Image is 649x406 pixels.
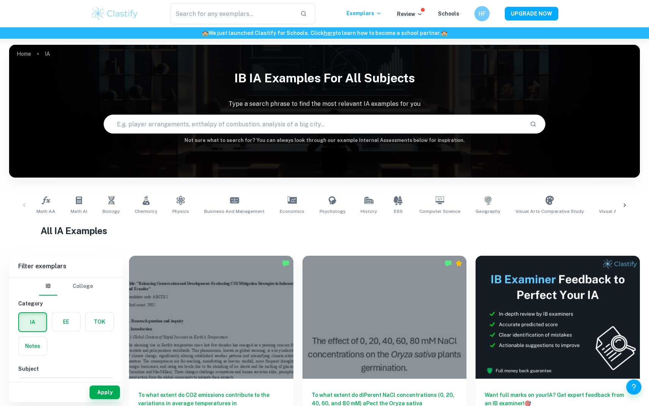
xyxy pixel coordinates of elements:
h6: Filter exemplars [9,256,123,277]
a: Home [17,49,31,59]
button: Apply [90,386,120,399]
button: IA [19,313,46,331]
button: College [72,277,93,296]
span: Computer Science [419,208,460,215]
button: Notes [19,337,47,355]
h1: All IA Examples [41,224,608,238]
span: Geography [476,208,500,215]
a: here [324,30,336,36]
button: IB [39,277,57,296]
div: Premium [455,260,463,267]
h6: Not sure what to search for? You can always look through our example Internal Assessments below f... [9,137,640,144]
span: 🏫 [441,30,447,36]
p: IA [45,50,50,58]
h6: We just launched Clastify for Schools. Click to learn how to become a school partner. [2,29,647,37]
h6: Subject [18,365,114,373]
button: Help and Feedback [626,379,641,395]
span: History [361,208,377,215]
span: Business and Management [204,208,265,215]
input: Search for any exemplars... [170,3,294,24]
button: EE [52,313,80,331]
button: UPGRADE NOW [505,7,558,20]
img: Marked [444,260,452,267]
span: Chemistry [135,208,157,215]
span: Economics [280,208,304,215]
button: HF [474,6,490,21]
h1: IB IA examples for all subjects [9,66,640,90]
span: Visual Arts Comparative Study [515,208,584,215]
span: Math AA [36,208,55,215]
span: 🏫 [202,30,208,36]
img: Thumbnail [476,256,640,379]
button: Search [527,118,540,131]
p: Review [397,10,423,18]
span: Biology [102,208,120,215]
p: Exemplars [347,9,382,17]
span: Psychology [320,208,345,215]
button: TOK [85,313,113,331]
span: ESS [394,208,403,215]
p: Type a search phrase to find the most relevant IA examples for you [9,99,640,109]
img: Marked [282,260,290,267]
a: Schools [438,11,459,17]
span: Physics [172,208,189,215]
img: Clastify logo [91,6,139,21]
input: E.g. player arrangements, enthalpy of combustion, analysis of a big city... [104,113,523,135]
h6: HF [478,9,487,18]
div: Filter type choice [39,277,93,296]
h6: Category [18,299,114,308]
span: Math AI [71,208,87,215]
